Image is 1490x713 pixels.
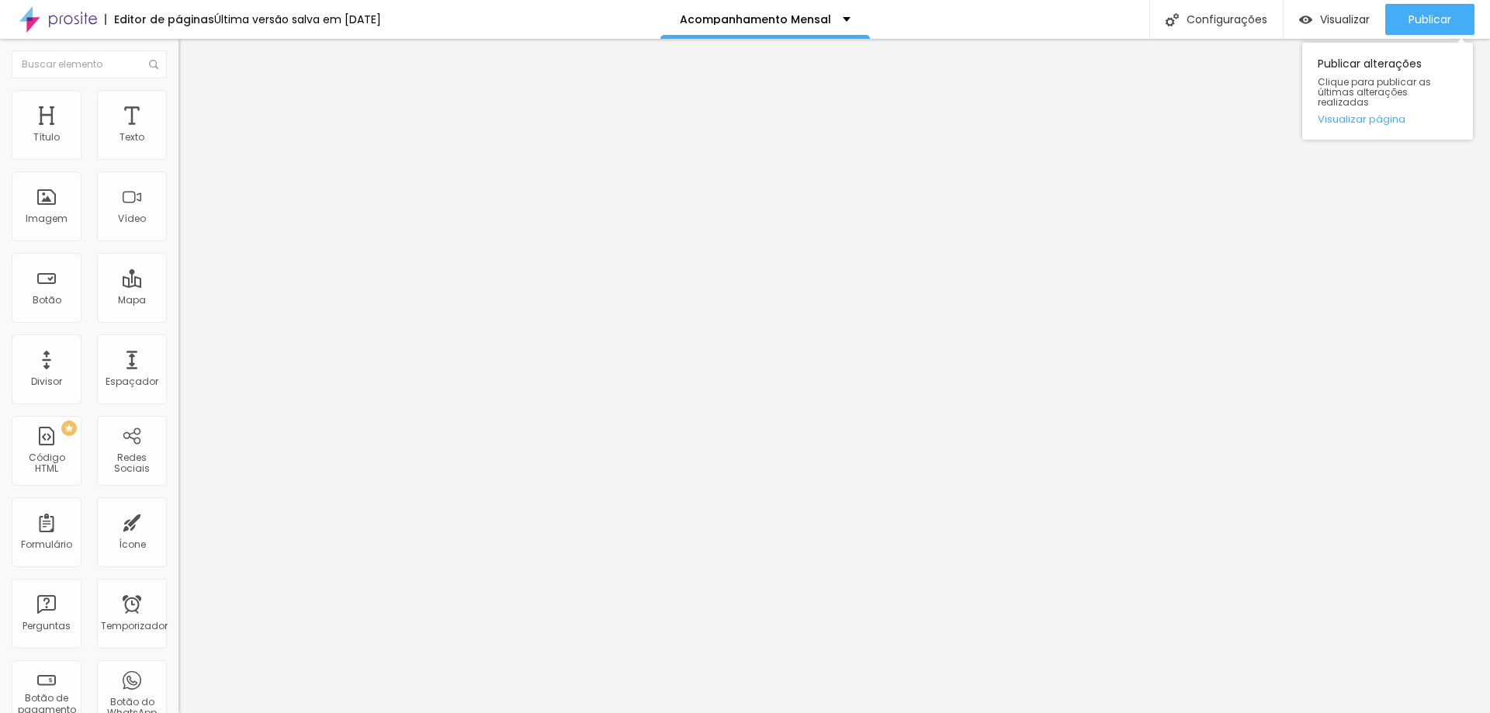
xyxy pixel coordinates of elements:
font: Última versão salva em [DATE] [214,12,381,27]
img: Ícone [149,60,158,69]
iframe: Editor [178,39,1490,713]
font: Ícone [119,538,146,551]
font: Divisor [31,375,62,388]
a: Visualizar página [1318,114,1457,124]
font: Texto [120,130,144,144]
font: Imagem [26,212,68,225]
font: Publicar [1409,12,1451,27]
font: Temporizador [101,619,168,632]
button: Visualizar [1284,4,1385,35]
font: Visualizar [1320,12,1370,27]
font: Título [33,130,60,144]
font: Mapa [118,293,146,306]
font: Código HTML [29,451,65,475]
font: Formulário [21,538,72,551]
font: Perguntas [23,619,71,632]
button: Publicar [1385,4,1474,35]
font: Publicar alterações [1318,56,1422,71]
font: Botão [33,293,61,306]
font: Espaçador [106,375,158,388]
font: Visualizar página [1318,112,1405,126]
font: Clique para publicar as últimas alterações realizadas [1318,75,1431,109]
font: Redes Sociais [114,451,150,475]
font: Configurações [1187,12,1267,27]
img: Ícone [1166,13,1179,26]
font: Editor de páginas [114,12,214,27]
font: Acompanhamento Mensal [680,12,831,27]
input: Buscar elemento [12,50,167,78]
img: view-1.svg [1299,13,1312,26]
font: Vídeo [118,212,146,225]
